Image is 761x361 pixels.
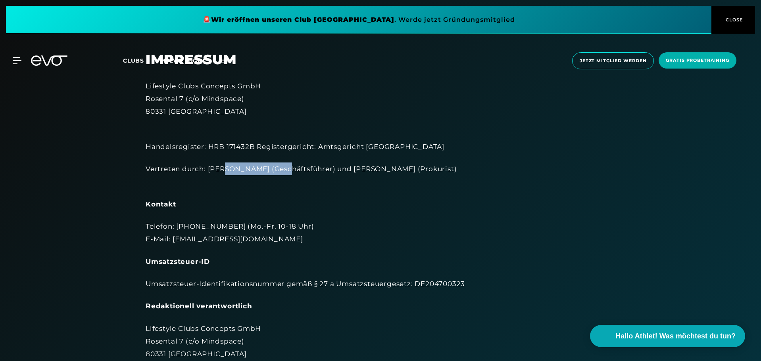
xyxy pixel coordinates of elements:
button: Hallo Athlet! Was möchtest du tun? [590,325,745,347]
div: Telefon: [PHONE_NUMBER] (Mo.-Fr. 10-18 Uhr) E-Mail: [EMAIL_ADDRESS][DOMAIN_NAME] [146,220,615,246]
div: Handelsregister: HRB 171432B Registergericht: Amtsgericht [GEOGRAPHIC_DATA] [146,128,615,153]
div: Umsatzsteuer-Identifikationsnummer gemäß § 27 a Umsatzsteuergesetz: DE204700323 [146,277,615,290]
strong: Umsatzsteuer-ID [146,258,210,265]
a: Clubs [123,57,160,64]
strong: Kontakt [146,200,176,208]
div: Lifestyle Clubs Concepts GmbH Rosental 7 (c/o Mindspace) 80331 [GEOGRAPHIC_DATA] [146,80,615,118]
div: Lifestyle Clubs Concepts GmbH Rosental 7 (c/o Mindspace) 80331 [GEOGRAPHIC_DATA] [146,322,615,361]
a: en [221,56,239,65]
div: Vertreten durch: [PERSON_NAME] (Geschäftsführer) und [PERSON_NAME] (Prokurist) [146,162,615,188]
span: Clubs [123,57,144,64]
span: Jetzt Mitglied werden [580,57,646,64]
span: en [221,57,229,64]
a: Jetzt Mitglied werden [570,52,656,69]
strong: Redaktionell verantwortlich [146,302,252,310]
span: CLOSE [724,16,743,23]
button: CLOSE [711,6,755,34]
span: Hallo Athlet! Was möchtest du tun? [615,331,736,342]
span: Gratis Probetraining [666,57,729,64]
a: MYEVO LOGIN [160,57,205,64]
a: Gratis Probetraining [656,52,739,69]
